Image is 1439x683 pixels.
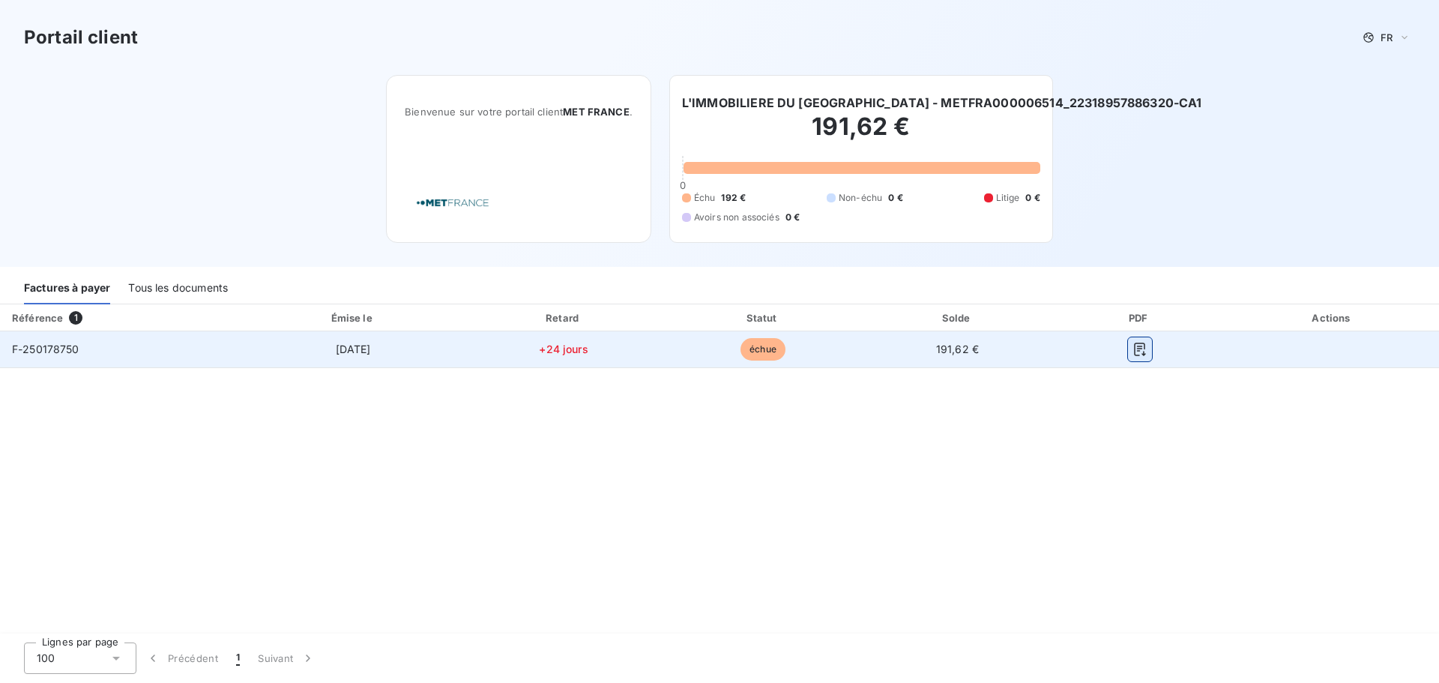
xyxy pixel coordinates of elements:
span: +24 jours [539,343,588,355]
span: 0 [680,179,686,191]
div: Actions [1229,310,1436,325]
span: 0 € [888,191,902,205]
span: 100 [37,651,55,666]
h3: Portail client [24,24,138,51]
span: 0 € [785,211,800,224]
div: PDF [1057,310,1223,325]
span: MET FRANCE [563,106,630,118]
h2: 191,62 € [682,112,1040,157]
div: Factures à payer [24,273,110,304]
span: Avoirs non associés [694,211,779,224]
button: 1 [227,643,249,674]
span: 0 € [1025,191,1040,205]
h6: L'IMMOBILIERE DU [GEOGRAPHIC_DATA] - METFRA000006514_22318957886320-CA1 [682,94,1202,112]
span: 191,62 € [936,343,979,355]
div: Tous les documents [128,273,228,304]
span: F-250178750 [12,343,79,355]
button: Suivant [249,643,325,674]
div: Solde [864,310,1050,325]
span: Litige [996,191,1020,205]
span: FR [1381,31,1393,43]
span: 1 [236,651,240,666]
span: Échu [694,191,716,205]
span: 1 [69,311,82,325]
div: Statut [668,310,859,325]
span: [DATE] [336,343,371,355]
div: Émise le [247,310,460,325]
span: 192 € [721,191,746,205]
span: Bienvenue sur votre portail client . [405,106,633,118]
img: Company logo [405,181,501,224]
span: échue [740,338,785,361]
span: Non-échu [839,191,882,205]
div: Retard [466,310,662,325]
button: Précédent [136,643,227,674]
div: Référence [12,312,63,324]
